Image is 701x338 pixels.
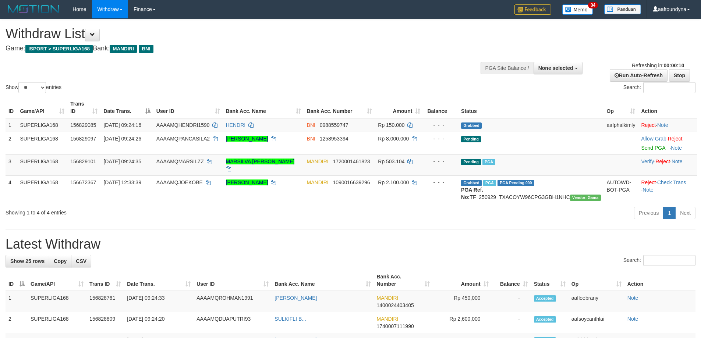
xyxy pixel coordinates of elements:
span: Copy 0988559747 to clipboard [320,122,348,128]
a: Stop [669,69,690,82]
th: User ID: activate to sort column ascending [153,97,223,118]
a: [PERSON_NAME] [226,136,268,142]
td: 2 [6,132,17,154]
th: Trans ID: activate to sort column ascending [86,270,124,291]
span: Copy 1720001461823 to clipboard [333,159,370,164]
label: Search: [623,82,695,93]
a: Allow Grab [641,136,666,142]
span: None selected [538,65,573,71]
td: SUPERLIGA168 [28,291,86,312]
span: Vendor URL: https://trx31.1velocity.biz [570,195,601,201]
td: · [638,132,697,154]
input: Search: [643,82,695,93]
th: User ID: activate to sort column ascending [194,270,272,291]
a: Check Trans [657,179,686,185]
th: Game/API: activate to sort column ascending [28,270,86,291]
td: TF_250929_TXACOYW96CPG3GBH1NHC [458,175,603,204]
a: [PERSON_NAME] [226,179,268,185]
a: Run Auto-Refresh [610,69,668,82]
a: Reject [668,136,683,142]
a: Note [672,159,683,164]
td: AAAAMQDUAPUTRI93 [194,312,272,333]
td: [DATE] 09:24:20 [124,312,194,333]
td: SUPERLIGA168 [28,312,86,333]
span: 156672367 [70,179,96,185]
span: BNI [307,122,315,128]
td: Rp 2,600,000 [433,312,492,333]
a: 1 [663,207,676,219]
span: Marked by aafsoycanthlai [482,159,495,165]
td: 156828809 [86,312,124,333]
td: 1 [6,118,17,132]
span: Copy 1090016639296 to clipboard [333,179,370,185]
div: Showing 1 to 4 of 4 entries [6,206,287,216]
th: Action [638,97,697,118]
a: Note [657,122,668,128]
th: Amount: activate to sort column ascending [433,270,492,291]
td: - [492,312,531,333]
span: 34 [588,2,598,8]
a: CSV [71,255,91,267]
span: Grabbed [461,180,482,186]
span: Marked by aafsengchandara [483,180,496,186]
img: panduan.png [604,4,641,14]
td: SUPERLIGA168 [17,175,67,204]
span: 156829097 [70,136,96,142]
th: Balance [423,97,458,118]
span: Copy 1740007111990 to clipboard [377,323,414,329]
h1: Withdraw List [6,26,460,41]
img: MOTION_logo.png [6,4,61,15]
span: AAAAMQJOEKOBE [156,179,203,185]
a: Reject [641,122,656,128]
span: Refreshing in: [632,63,684,68]
td: · [638,118,697,132]
td: SUPERLIGA168 [17,154,67,175]
img: Button%20Memo.svg [562,4,593,15]
span: Rp 2.100.000 [378,179,409,185]
td: · · [638,175,697,204]
td: [DATE] 09:24:33 [124,291,194,312]
span: Rp 8.000.000 [378,136,409,142]
label: Show entries [6,82,61,93]
th: Action [624,270,695,291]
a: Copy [49,255,71,267]
td: aafphalkimly [604,118,638,132]
th: Game/API: activate to sort column ascending [17,97,67,118]
td: SUPERLIGA168 [17,118,67,132]
span: [DATE] 09:24:35 [103,159,141,164]
a: MARSILVA [PERSON_NAME] [226,159,295,164]
a: Note [627,295,638,301]
div: PGA Site Balance / [481,62,534,74]
td: · · [638,154,697,175]
span: AAAAMQPANCASILA2 [156,136,210,142]
span: Grabbed [461,122,482,129]
td: aafsoycanthlai [569,312,624,333]
td: AUTOWD-BOT-PGA [604,175,638,204]
div: - - - [426,121,455,129]
th: Amount: activate to sort column ascending [375,97,423,118]
div: - - - [426,158,455,165]
span: Copy 1400024403405 to clipboard [377,302,414,308]
td: 2 [6,312,28,333]
th: Op: activate to sort column ascending [569,270,624,291]
img: Feedback.jpg [514,4,551,15]
span: MANDIRI [307,159,329,164]
a: Note [671,145,682,151]
h4: Game: Bank: [6,45,460,52]
span: [DATE] 12:33:39 [103,179,141,185]
a: HENDRI [226,122,246,128]
th: Bank Acc. Number: activate to sort column ascending [374,270,433,291]
a: Verify [641,159,654,164]
select: Showentries [18,82,46,93]
input: Search: [643,255,695,266]
th: Status: activate to sort column ascending [531,270,569,291]
span: AAAAMQMARSILZZ [156,159,204,164]
span: MANDIRI [110,45,137,53]
span: · [641,136,668,142]
th: Balance: activate to sort column ascending [492,270,531,291]
a: Note [627,316,638,322]
a: Reject [655,159,670,164]
td: - [492,291,531,312]
span: [DATE] 09:24:16 [103,122,141,128]
div: - - - [426,135,455,142]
